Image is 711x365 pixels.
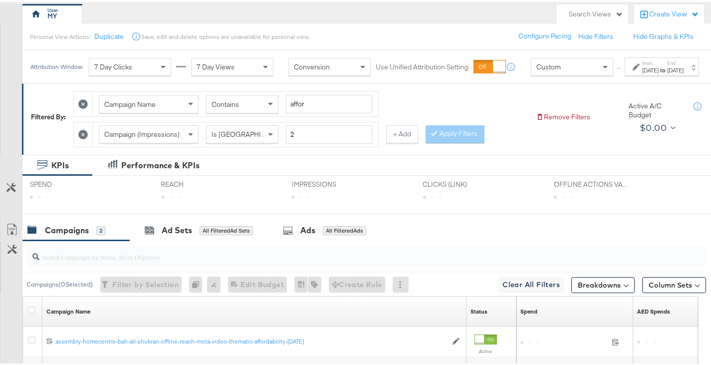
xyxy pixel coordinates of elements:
[212,128,288,137] span: Is [GEOGRAPHIC_DATA]
[376,60,470,70] label: Use Unified Attribution Setting:
[571,275,635,291] button: Breakdowns
[212,98,239,107] span: Contains
[292,178,367,187] span: IMPRESSIONS
[386,123,418,141] button: + Add
[286,123,372,142] input: Enter a number
[162,223,192,234] div: Ad Sets
[471,306,487,314] div: Status
[39,241,646,261] input: Search Campaigns by Name, ID or Objective
[161,178,236,187] span: REACH
[55,336,447,344] div: assembly-homecentre-bah-all-shukran-offline-reach-meta-video-thematic-affordability-[DATE]
[46,306,90,314] a: Your campaign name.
[667,64,684,72] div: [DATE]
[511,25,578,43] button: Configure Pacing
[189,275,207,291] div: 0
[286,93,372,111] input: Enter a search term
[614,65,624,68] span: ↑
[520,306,537,314] a: The total amount spent to date.
[636,118,678,134] button: $0.00
[637,306,670,314] div: AED Spends
[294,60,330,69] span: Conversion
[45,223,89,234] div: Campaigns
[141,31,309,39] div: Save, edit and delete options are unavailable for personal view.
[471,306,487,314] a: Shows the current state of your Ad Campaign.
[554,178,629,187] span: OFFLINE ACTIONS VALUE
[104,98,156,107] span: Campaign Name
[423,178,498,187] span: CLICKS (LINK)
[498,275,564,291] button: Clear All Filters
[30,31,90,39] div: Personal View Actions:
[502,277,560,289] span: Clear All Filters
[26,278,93,287] div: Campaigns ( 0 Selected)
[30,178,105,187] span: SPEND
[31,110,66,120] div: Filtered By:
[51,158,69,169] div: KPIs
[520,306,537,314] div: Spend
[121,158,200,169] div: Performance & KPIs
[642,275,706,291] button: Column Sets
[300,223,315,234] div: Ads
[94,60,132,69] span: 7 Day Clicks
[667,58,684,64] label: End:
[30,61,84,68] div: Attribution Window:
[96,224,105,233] div: 2
[637,306,670,314] a: 3.6725
[633,30,694,39] button: Hide Graphs & KPIs
[200,224,253,233] div: All Filtered Ad Sets
[640,118,667,133] div: $0.00
[104,128,180,137] span: Campaign (Impressions)
[649,7,699,17] div: Create View
[46,306,90,314] div: Campaign Name
[659,64,667,72] strong: to
[642,64,659,72] div: [DATE]
[474,346,497,353] label: Active
[536,60,561,69] span: Custom
[569,7,623,17] div: Search Views
[642,58,659,64] label: Start:
[323,224,366,233] div: All Filtered Ads
[629,99,684,118] div: Active A/C Budget
[536,110,590,120] button: Remove Filters
[197,60,235,69] span: 7 Day Views
[578,30,613,39] button: Hide Filters
[47,9,57,19] div: MY
[94,30,124,39] button: Duplicate
[55,336,447,344] a: assembly-homecentre-bah-all-shukran-offline-reach-meta-video-thematic-affordability-[DATE]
